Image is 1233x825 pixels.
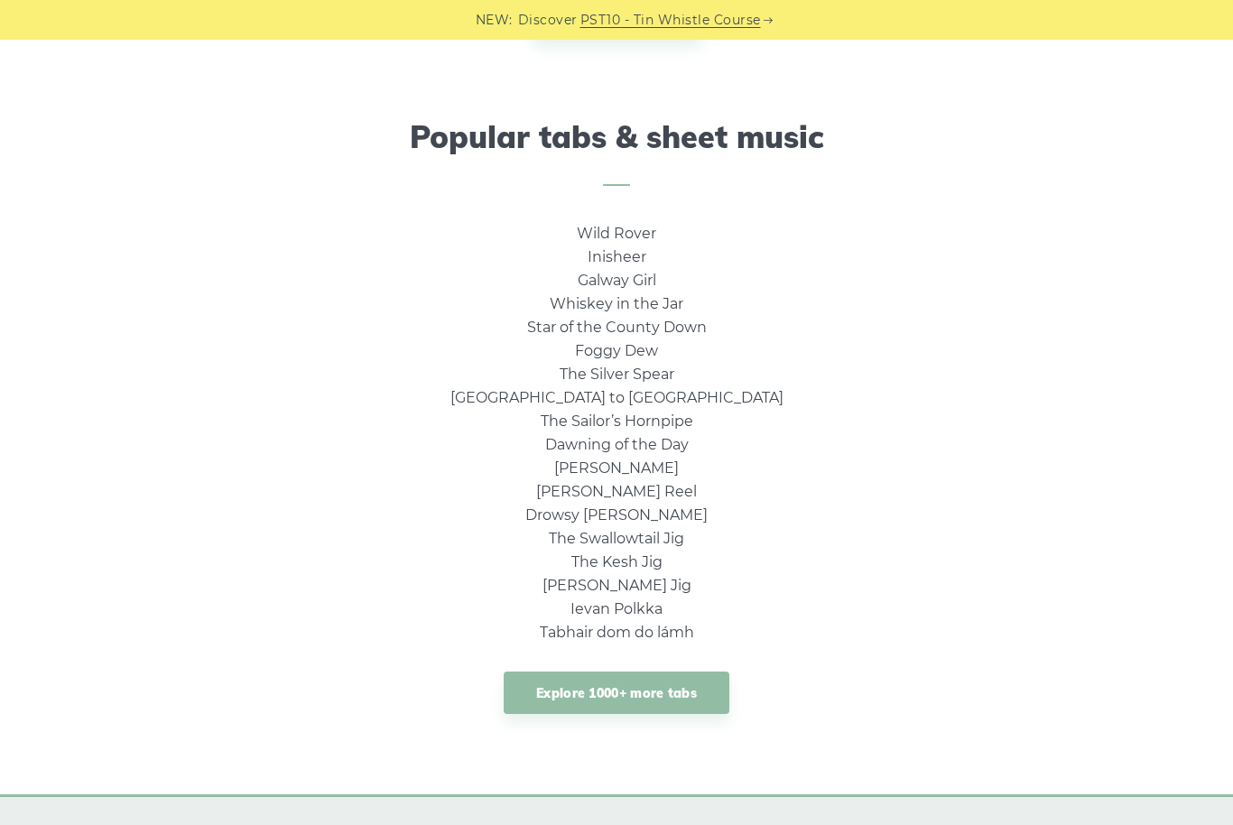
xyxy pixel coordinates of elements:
[578,272,656,289] a: Galway Girl
[476,10,513,31] span: NEW:
[518,10,578,31] span: Discover
[527,319,707,336] a: Star of the County Down
[554,459,679,477] a: [PERSON_NAME]
[542,577,691,594] a: [PERSON_NAME] Jig
[575,342,658,359] a: Foggy Dew
[580,10,761,31] a: PST10 - Tin Whistle Course
[504,672,729,714] a: Explore 1000+ more tabs
[107,119,1126,187] h2: Popular tabs & sheet music
[536,483,697,500] a: [PERSON_NAME] Reel
[549,530,684,547] a: The Swallowtail Jig
[545,436,689,453] a: Dawning of the Day
[540,624,694,641] a: Tabhair dom do lámh
[570,600,663,617] a: Ievan Polkka
[560,366,674,383] a: The Silver Spear
[550,295,683,312] a: Whiskey in the Jar
[525,506,708,524] a: Drowsy [PERSON_NAME]
[541,412,693,430] a: The Sailor’s Hornpipe
[588,248,646,265] a: Inisheer
[577,225,656,242] a: Wild Rover
[450,389,783,406] a: [GEOGRAPHIC_DATA] to [GEOGRAPHIC_DATA]
[571,553,663,570] a: The Kesh Jig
